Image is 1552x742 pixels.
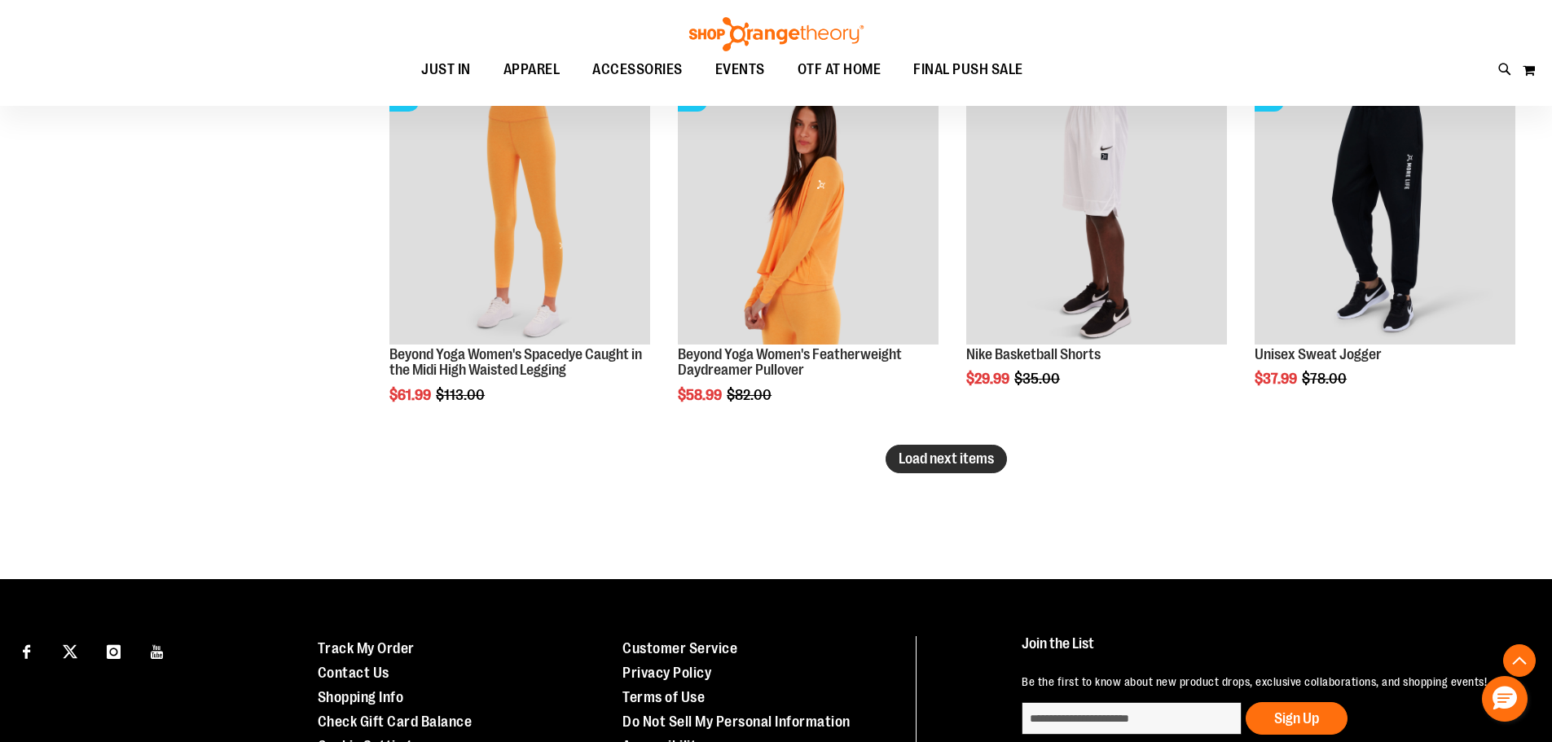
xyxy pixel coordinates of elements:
[318,713,473,730] a: Check Gift Card Balance
[670,76,947,445] div: product
[798,51,882,88] span: OTF AT HOME
[318,640,415,656] a: Track My Order
[715,51,765,88] span: EVENTS
[503,51,561,88] span: APPAREL
[1302,371,1349,387] span: $78.00
[63,644,77,659] img: Twitter
[389,387,433,403] span: $61.99
[678,346,902,379] a: Beyond Yoga Women's Featherweight Daydreamer Pullover
[56,636,85,665] a: Visit our X page
[966,346,1101,362] a: Nike Basketball Shorts
[966,84,1227,345] img: Product image for Nike Basketball Shorts
[699,51,781,89] a: EVENTS
[678,84,939,347] a: Product image for Beyond Yoga Womens Featherweight Daydreamer PulloverSALE
[966,84,1227,347] a: Product image for Nike Basketball Shorts
[592,51,683,88] span: ACCESSORIES
[1482,676,1528,722] button: Hello, have a question? Let’s chat.
[958,76,1235,429] div: product
[1255,84,1515,345] img: Product image for Unisex Sweat Jogger
[687,17,866,51] img: Shop Orangetheory
[897,51,1040,89] a: FINAL PUSH SALE
[1246,76,1523,429] div: product
[389,84,650,347] a: Product image for Beyond Yoga Womens Spacedye Caught in the Midi High Waisted LeggingSALE
[1255,371,1299,387] span: $37.99
[143,636,172,665] a: Visit our Youtube page
[12,636,41,665] a: Visit our Facebook page
[421,51,471,88] span: JUST IN
[966,371,1012,387] span: $29.99
[781,51,898,89] a: OTF AT HOME
[1274,710,1319,727] span: Sign Up
[99,636,128,665] a: Visit our Instagram page
[436,387,487,403] span: $113.00
[318,665,389,681] a: Contact Us
[318,689,404,705] a: Shopping Info
[622,665,711,681] a: Privacy Policy
[727,387,774,403] span: $82.00
[678,84,939,345] img: Product image for Beyond Yoga Womens Featherweight Daydreamer Pullover
[1246,702,1348,735] button: Sign Up
[487,51,577,88] a: APPAREL
[389,346,642,379] a: Beyond Yoga Women's Spacedye Caught in the Midi High Waisted Legging
[1255,84,1515,347] a: Product image for Unisex Sweat JoggerSALE
[622,713,851,730] a: Do Not Sell My Personal Information
[405,51,487,89] a: JUST IN
[678,387,724,403] span: $58.99
[913,51,1023,88] span: FINAL PUSH SALE
[622,689,705,705] a: Terms of Use
[1022,674,1515,690] p: Be the first to know about new product drops, exclusive collaborations, and shopping events!
[576,51,699,89] a: ACCESSORIES
[381,76,658,445] div: product
[622,640,737,656] a: Customer Service
[886,445,1007,473] button: Load next items
[899,450,994,467] span: Load next items
[1014,371,1062,387] span: $35.00
[1022,702,1242,735] input: enter email
[1255,346,1382,362] a: Unisex Sweat Jogger
[1022,636,1515,666] h4: Join the List
[1503,644,1536,677] button: Back To Top
[389,84,650,345] img: Product image for Beyond Yoga Womens Spacedye Caught in the Midi High Waisted Legging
